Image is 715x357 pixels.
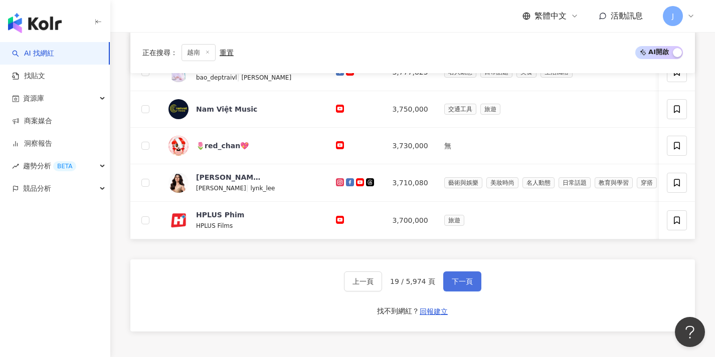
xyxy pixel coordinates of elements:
span: 活動訊息 [611,11,643,21]
a: 商案媒合 [12,116,52,126]
span: 旅遊 [480,104,500,115]
span: 美妝時尚 [486,177,518,188]
span: 名人動態 [522,177,555,188]
a: 洞察報告 [12,139,52,149]
a: KOL AvatarNam Việt Music [168,99,320,119]
img: KOL Avatar [168,136,189,156]
span: 趨勢分析 [23,155,76,177]
a: KOL AvatarHPLUS PhimHPLUS Films [168,210,320,231]
img: KOL Avatar [168,173,189,193]
span: J [672,11,674,22]
span: 19 / 5,974 頁 [390,277,435,285]
div: 無 [444,140,685,151]
a: KOL Avatar[PERSON_NAME][PERSON_NAME]|lynk_lee [168,172,320,193]
img: KOL Avatar [168,210,189,230]
button: 下一頁 [443,271,481,291]
img: logo [8,13,62,33]
span: 教育與學習 [595,177,633,188]
div: HPLUS Phim [196,210,244,220]
span: [PERSON_NAME] [241,74,291,81]
a: searchAI 找網紅 [12,49,54,59]
span: 資源庫 [23,87,44,110]
span: rise [12,163,19,170]
div: 重置 [220,49,234,57]
img: KOL Avatar [168,99,189,119]
span: 日常話題 [559,177,591,188]
div: Nam Việt Music [196,104,257,114]
td: 3,710,080 [384,164,436,202]
iframe: Help Scout Beacon - Open [675,317,705,347]
span: 下一頁 [452,277,473,285]
span: lynk_lee [250,185,275,192]
span: | [237,73,242,81]
span: 繁體中文 [534,11,567,22]
div: 找不到網紅？ [377,306,419,316]
span: bao_deptraivl [196,74,237,81]
span: 穿搭 [637,177,657,188]
span: 交通工具 [444,104,476,115]
a: 找貼文 [12,71,45,81]
div: 🌷red_chan💖 [196,141,249,151]
td: 3,730,000 [384,128,436,164]
span: | [246,184,251,192]
td: 3,750,000 [384,91,436,128]
td: 3,700,000 [384,202,436,239]
button: 上一頁 [344,271,382,291]
span: 越南 [182,44,216,61]
div: BETA [53,161,76,171]
span: 正在搜尋 ： [142,49,177,57]
span: 藝術與娛樂 [444,177,482,188]
span: HPLUS Films [196,222,233,229]
span: 競品分析 [23,177,51,200]
span: [PERSON_NAME] [196,185,246,192]
a: KOL Avatar🌷red_chan💖 [168,136,320,156]
span: 上一頁 [352,277,374,285]
button: 回報建立 [419,303,448,319]
span: 旅遊 [444,215,464,226]
span: 回報建立 [420,307,448,315]
div: [PERSON_NAME] [196,172,261,182]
